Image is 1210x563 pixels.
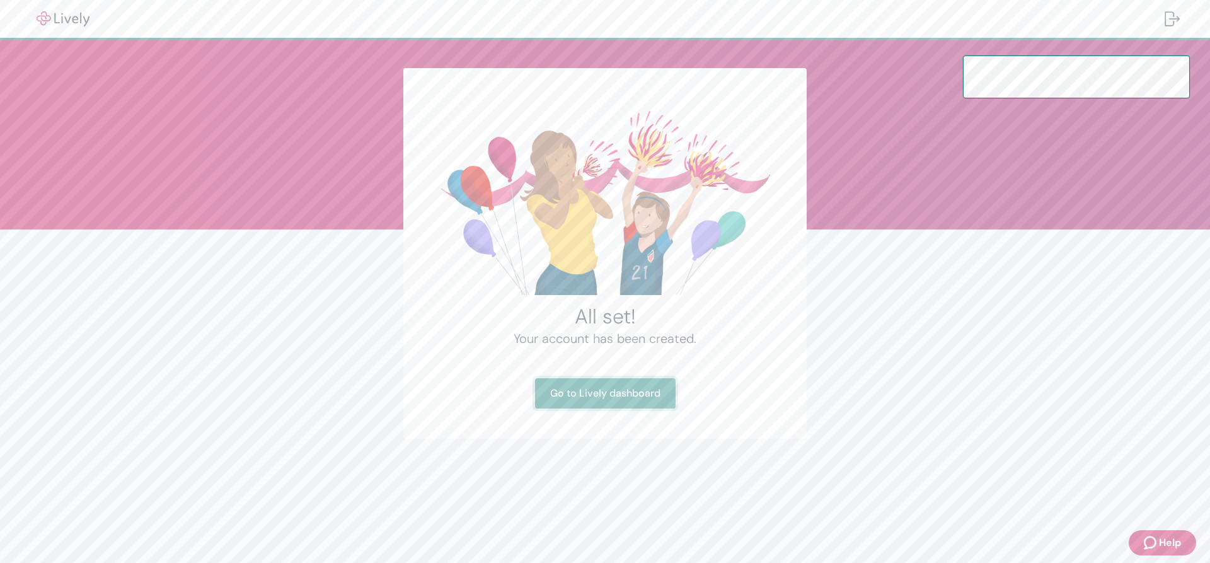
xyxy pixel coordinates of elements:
[434,304,776,329] h2: All set!
[1129,530,1196,555] button: Zendesk support iconHelp
[28,11,98,26] img: Lively
[1155,4,1190,34] button: Log out
[434,329,776,348] h4: Your account has been created.
[1144,535,1159,550] svg: Zendesk support icon
[535,378,676,409] a: Go to Lively dashboard
[1159,535,1181,550] span: Help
